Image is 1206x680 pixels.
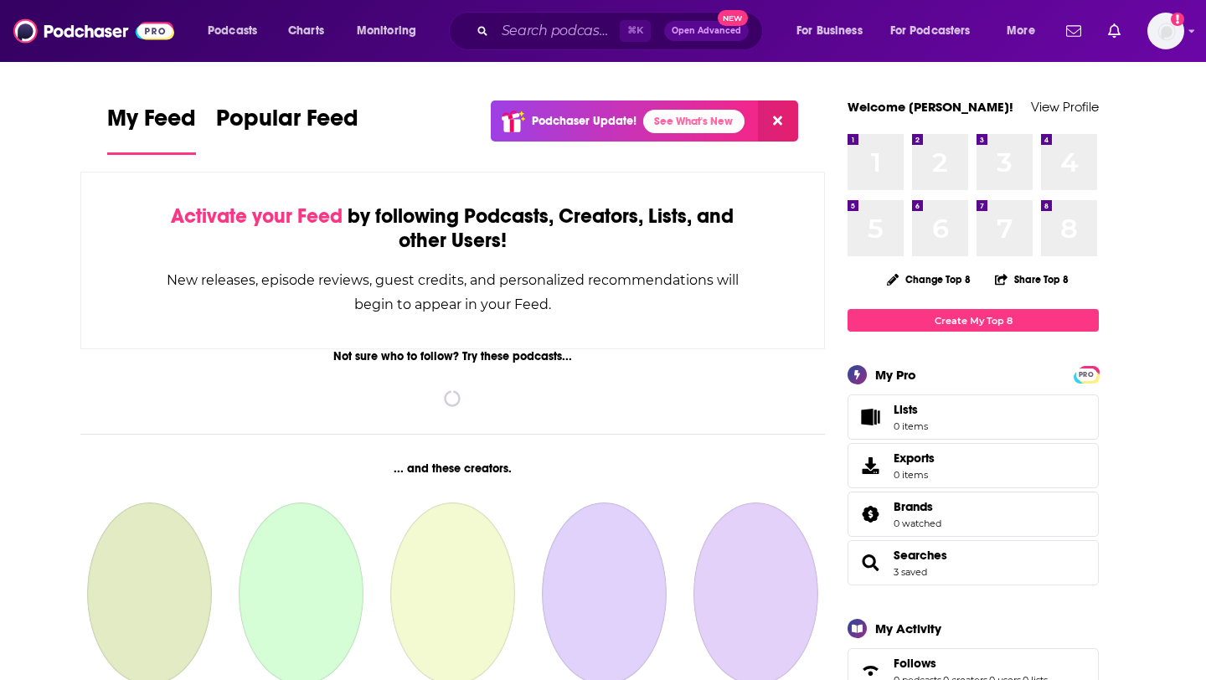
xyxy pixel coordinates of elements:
span: Open Advanced [672,27,741,35]
span: Searches [848,540,1099,585]
div: Not sure who to follow? Try these podcasts... [80,349,825,363]
span: Follows [894,656,936,671]
button: open menu [995,18,1056,44]
p: Podchaser Update! [532,114,636,128]
a: Lists [848,394,1099,440]
a: Popular Feed [216,104,358,155]
span: Exports [894,451,935,466]
div: New releases, episode reviews, guest credits, and personalized recommendations will begin to appe... [165,268,740,317]
span: Popular Feed [216,104,358,142]
span: Exports [853,454,887,477]
button: Show profile menu [1147,13,1184,49]
span: ⌘ K [620,20,651,42]
div: My Pro [875,367,916,383]
span: PRO [1076,368,1096,381]
span: Brands [894,499,933,514]
span: Lists [853,405,887,429]
a: Show notifications dropdown [1101,17,1127,45]
button: Change Top 8 [877,269,981,290]
span: Charts [288,19,324,43]
span: Brands [848,492,1099,537]
div: My Activity [875,621,941,636]
span: Monitoring [357,19,416,43]
button: open menu [785,18,884,44]
a: Show notifications dropdown [1059,17,1088,45]
a: Brands [894,499,941,514]
span: More [1007,19,1035,43]
span: My Feed [107,104,196,142]
button: open menu [879,18,995,44]
div: Search podcasts, credits, & more... [465,12,779,50]
span: Podcasts [208,19,257,43]
button: Share Top 8 [994,263,1069,296]
img: Podchaser - Follow, Share and Rate Podcasts [13,15,174,47]
a: Brands [853,502,887,526]
a: Charts [277,18,334,44]
a: Create My Top 8 [848,309,1099,332]
a: Exports [848,443,1099,488]
div: by following Podcasts, Creators, Lists, and other Users! [165,204,740,253]
button: open menu [345,18,438,44]
a: 3 saved [894,566,927,578]
a: 0 watched [894,518,941,529]
a: Welcome [PERSON_NAME]! [848,99,1013,115]
a: Searches [853,551,887,574]
div: ... and these creators. [80,461,825,476]
input: Search podcasts, credits, & more... [495,18,620,44]
span: Lists [894,402,918,417]
a: My Feed [107,104,196,155]
a: See What's New [643,110,745,133]
a: PRO [1076,368,1096,380]
a: Searches [894,548,947,563]
span: For Business [796,19,863,43]
span: 0 items [894,469,935,481]
a: Follows [894,656,1048,671]
span: Logged in as ashleyswett [1147,13,1184,49]
img: User Profile [1147,13,1184,49]
button: Open AdvancedNew [664,21,749,41]
span: 0 items [894,420,928,432]
span: New [718,10,748,26]
span: Lists [894,402,928,417]
span: For Podcasters [890,19,971,43]
svg: Add a profile image [1171,13,1184,26]
button: open menu [196,18,279,44]
a: View Profile [1031,99,1099,115]
span: Activate your Feed [171,203,343,229]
